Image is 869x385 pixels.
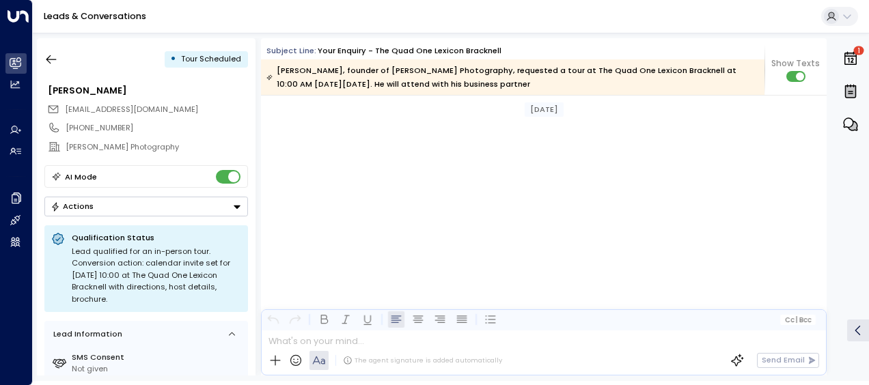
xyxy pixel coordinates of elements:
div: The agent signature is added automatically [343,356,502,365]
div: [PERSON_NAME] Photography [66,141,247,153]
a: Leads & Conversations [44,10,146,22]
p: Qualification Status [72,232,241,243]
label: SMS Consent [72,352,243,363]
button: 1 [839,44,862,74]
span: Show Texts [771,57,820,70]
div: Lead qualified for an in-person tour. Conversion action: calendar invite set for [DATE] 10:00 at ... [72,246,241,306]
div: [PERSON_NAME], founder of [PERSON_NAME] Photography, requested a tour at The Quad One Lexicon Bra... [266,63,758,91]
span: Subject Line: [266,45,316,56]
span: 1 [854,46,864,55]
div: • [170,49,176,69]
span: [EMAIL_ADDRESS][DOMAIN_NAME] [65,104,198,115]
div: [DATE] [525,102,564,117]
span: Tour Scheduled [181,53,241,64]
div: [PHONE_NUMBER] [66,122,247,134]
div: AI Mode [65,170,97,184]
div: Lead Information [49,328,122,340]
span: info@davidchristopher-photography.co.uk [65,104,198,115]
span: Cc Bcc [785,316,812,324]
button: Redo [287,311,303,328]
div: Button group with a nested menu [44,197,248,216]
button: Actions [44,197,248,216]
span: | [796,316,798,324]
button: Cc|Bcc [780,315,816,325]
div: [PERSON_NAME] [48,84,247,97]
div: Actions [51,201,94,211]
div: Not given [72,363,243,375]
button: Undo [265,311,281,328]
div: Your enquiry - The Quad One Lexicon Bracknell [318,45,501,57]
